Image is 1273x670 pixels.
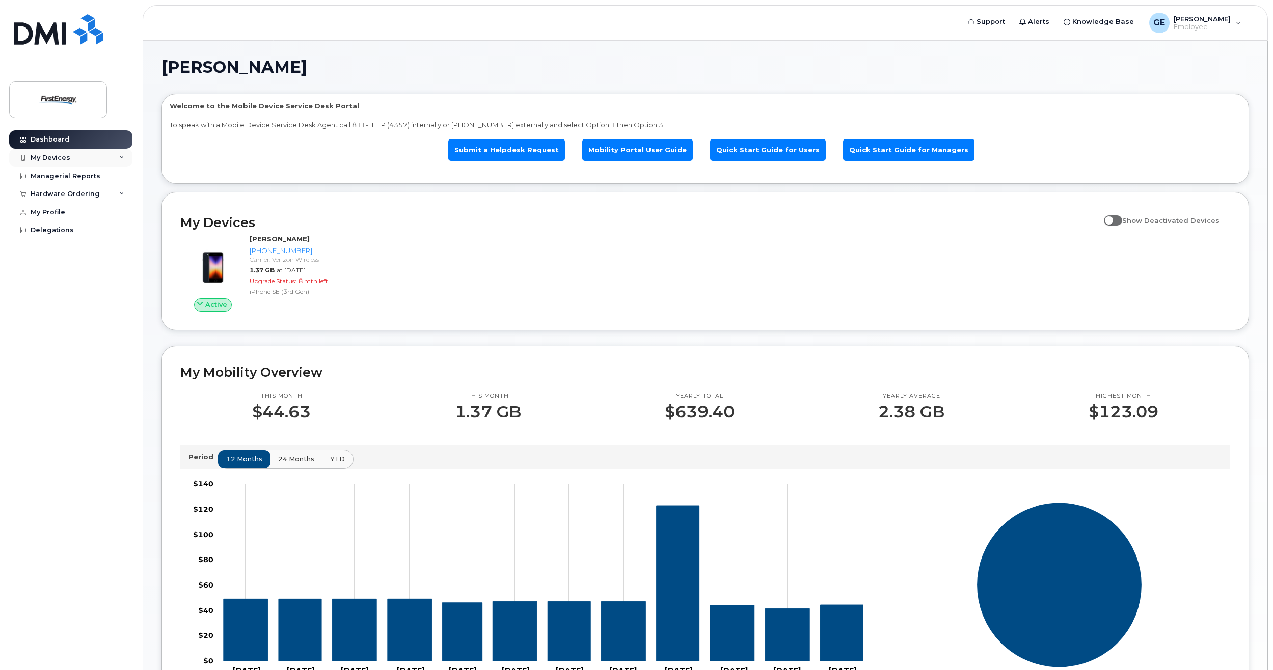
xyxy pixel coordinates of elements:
[193,530,213,539] tspan: $100
[198,606,213,615] tspan: $40
[278,454,314,464] span: 24 months
[1089,403,1158,421] p: $123.09
[198,580,213,590] tspan: $60
[252,403,311,421] p: $44.63
[299,277,328,285] span: 8 mth left
[455,392,521,400] p: This month
[193,480,213,489] tspan: $140
[198,555,213,565] tspan: $80
[188,239,237,288] img: image20231002-3703462-1angbar.jpeg
[250,287,429,296] div: iPhone SE (3rd Gen)
[250,277,296,285] span: Upgrade Status:
[1104,211,1112,219] input: Show Deactivated Devices
[1229,626,1265,662] iframe: Messenger Launcher
[277,266,306,274] span: at [DATE]
[193,505,213,514] tspan: $120
[582,139,693,161] a: Mobility Portal User Guide
[252,392,311,400] p: This month
[188,452,218,462] p: Period
[250,235,310,243] strong: [PERSON_NAME]
[205,300,227,310] span: Active
[878,403,944,421] p: 2.38 GB
[710,139,826,161] a: Quick Start Guide for Users
[1122,216,1220,225] span: Show Deactivated Devices
[250,246,429,256] div: [PHONE_NUMBER]
[330,454,345,464] span: YTD
[180,215,1099,230] h2: My Devices
[1089,392,1158,400] p: Highest month
[198,631,213,640] tspan: $20
[161,60,307,75] span: [PERSON_NAME]
[455,403,521,421] p: 1.37 GB
[180,365,1230,380] h2: My Mobility Overview
[170,120,1241,130] p: To speak with a Mobile Device Service Desk Agent call 811-HELP (4357) internally or [PHONE_NUMBER...
[665,403,735,421] p: $639.40
[665,392,735,400] p: Yearly total
[977,503,1142,668] g: Series
[203,657,213,666] tspan: $0
[170,101,1241,111] p: Welcome to the Mobile Device Service Desk Portal
[878,392,944,400] p: Yearly average
[180,234,434,312] a: Active[PERSON_NAME][PHONE_NUMBER]Carrier: Verizon Wireless1.37 GBat [DATE]Upgrade Status:8 mth le...
[448,139,565,161] a: Submit a Helpdesk Request
[250,266,275,274] span: 1.37 GB
[843,139,974,161] a: Quick Start Guide for Managers
[250,255,429,264] div: Carrier: Verizon Wireless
